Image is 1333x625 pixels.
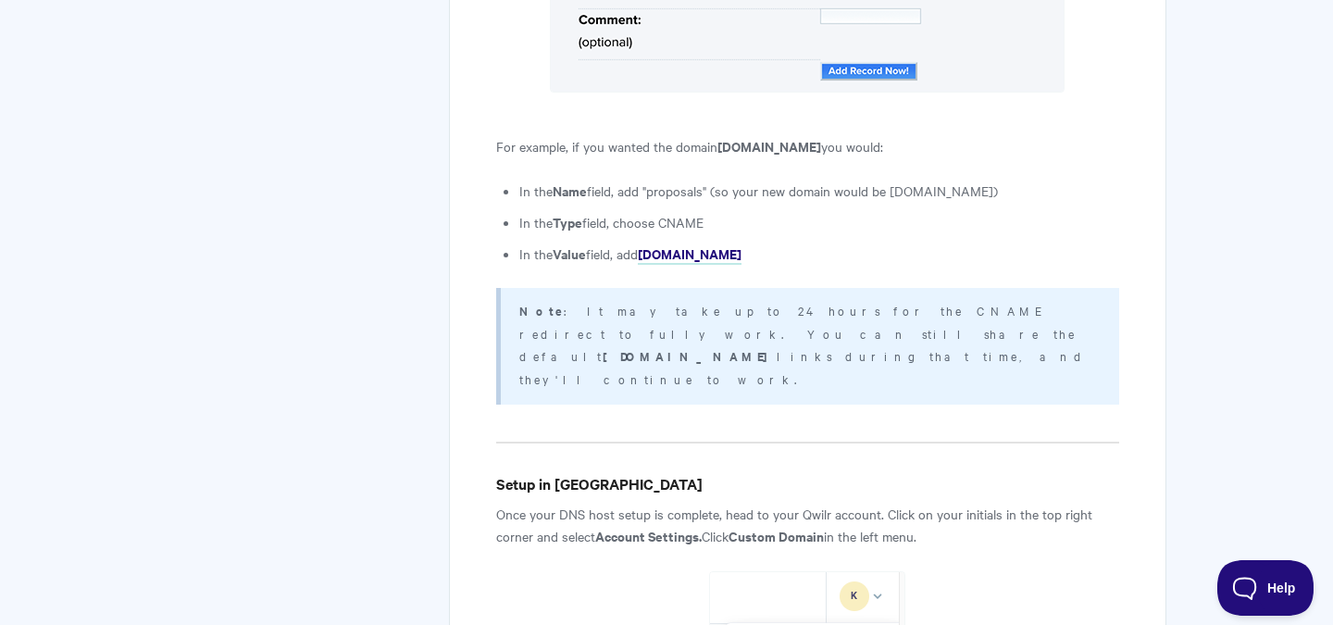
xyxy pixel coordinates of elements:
[553,244,586,263] strong: Value
[595,526,702,545] strong: Account Settings.
[638,244,741,263] strong: [DOMAIN_NAME]
[717,136,821,156] strong: [DOMAIN_NAME]
[553,181,587,200] strong: Name
[1217,560,1314,616] iframe: Toggle Customer Support
[519,243,1119,265] li: In the field, add
[496,503,1119,547] p: Once your DNS host setup is complete, head to your Qwilr account. Click on your initials in the t...
[729,526,824,545] strong: Custom Domain
[553,212,582,231] strong: Type
[519,302,564,319] strong: Note
[496,472,1119,495] h4: Setup in [GEOGRAPHIC_DATA]
[496,135,1119,157] p: For example, if you wanted the domain you would:
[603,347,777,365] strong: [DOMAIN_NAME]
[638,244,741,265] a: [DOMAIN_NAME]
[519,180,1119,202] li: In the field, add "proposals" (so your new domain would be [DOMAIN_NAME])
[519,299,1096,390] p: : It may take up to 24 hours for the CNAME redirect to fully work. You can still share the defaul...
[519,211,1119,233] li: In the field, choose CNAME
